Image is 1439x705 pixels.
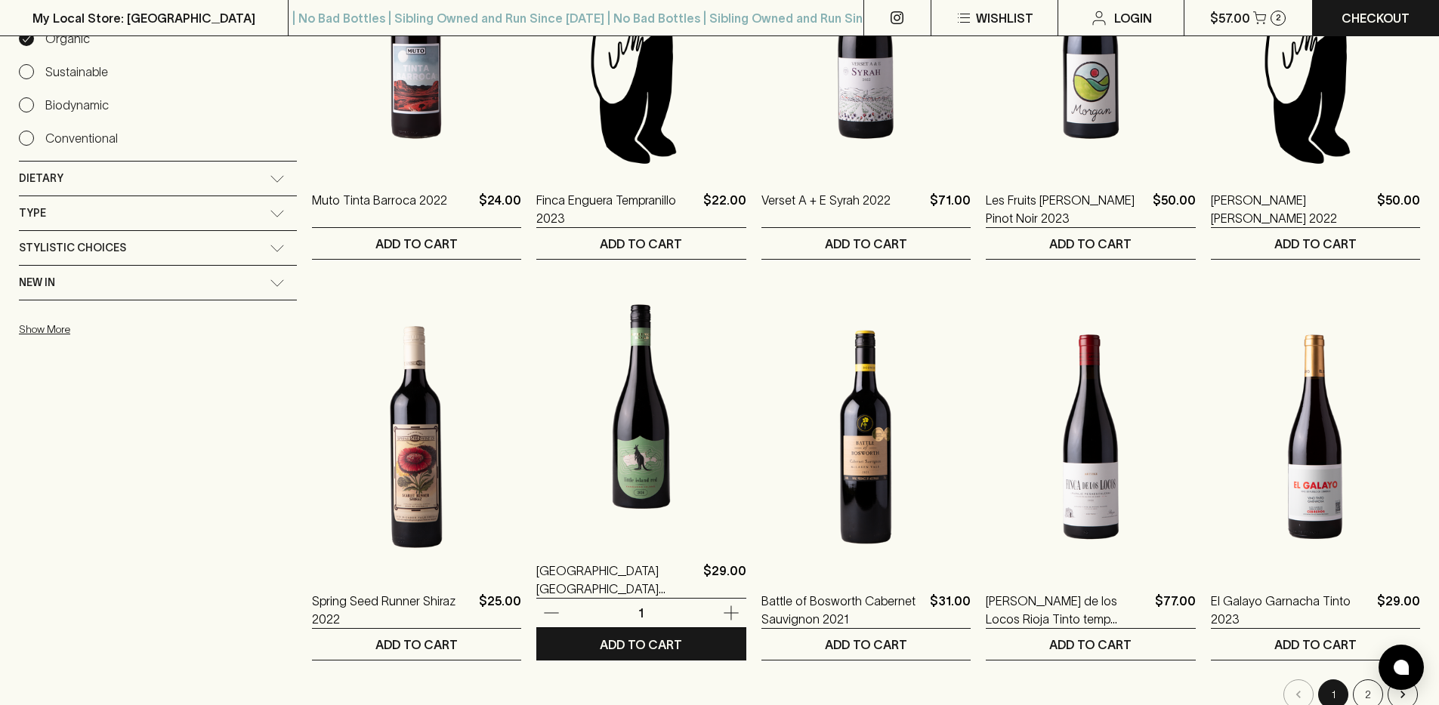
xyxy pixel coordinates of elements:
div: Type [19,196,297,230]
button: ADD TO CART [761,629,971,660]
p: Biodynamic [45,96,109,114]
p: $77.00 [1155,592,1196,628]
p: Conventional [45,129,118,147]
img: El Galayo Garnacha Tinto 2023 [1211,305,1420,569]
p: $24.00 [479,191,521,227]
a: Battle of Bosworth Cabernet Sauvignon 2021 [761,592,924,628]
a: [GEOGRAPHIC_DATA] [GEOGRAPHIC_DATA] [GEOGRAPHIC_DATA] [GEOGRAPHIC_DATA] 2024 [536,562,696,598]
p: 2 [1276,14,1281,22]
a: Les Fruits [PERSON_NAME] Pinot Noir 2023 [986,191,1146,227]
p: Organic [45,29,90,48]
a: Muto Tinta Barroca 2022 [312,191,447,227]
button: ADD TO CART [312,228,521,259]
p: Sustainable [45,63,108,81]
p: ADD TO CART [375,235,458,253]
p: Checkout [1342,9,1410,27]
button: ADD TO CART [1211,228,1420,259]
a: [PERSON_NAME] de los Locos Rioja Tinto temp [PERSON_NAME] 2022 [986,592,1148,628]
a: Spring Seed Runner Shiraz 2022 [312,592,473,628]
p: Login [1114,9,1152,27]
p: ADD TO CART [600,235,682,253]
p: $50.00 [1153,191,1196,227]
a: Verset A + E Syrah 2022 [761,191,891,227]
img: bubble-icon [1394,660,1409,675]
button: ADD TO CART [312,629,521,660]
p: $25.00 [479,592,521,628]
p: Wishlist [976,9,1033,27]
a: El Galayo Garnacha Tinto 2023 [1211,592,1371,628]
span: Dietary [19,169,63,188]
p: My Local Store: [GEOGRAPHIC_DATA] [32,9,255,27]
button: ADD TO CART [986,228,1195,259]
button: ADD TO CART [1211,629,1420,660]
button: ADD TO CART [761,228,971,259]
p: ADD TO CART [1274,235,1357,253]
div: New In [19,266,297,300]
p: 1 [623,605,659,621]
a: Finca Enguera Tempranillo 2023 [536,191,696,227]
p: ADD TO CART [1049,636,1132,654]
p: $29.00 [703,562,746,598]
p: $71.00 [930,191,971,227]
button: ADD TO CART [986,629,1195,660]
img: Battle of Bosworth Cabernet Sauvignon 2021 [761,305,971,569]
p: ADD TO CART [1049,235,1132,253]
button: Show More [19,314,217,345]
img: Springs Road Kangaroo Island Little Island Red Shiraz 2024 [536,275,746,539]
p: $57.00 [1210,9,1250,27]
p: ADD TO CART [1274,636,1357,654]
div: Dietary [19,162,297,195]
button: ADD TO CART [536,228,746,259]
p: $22.00 [703,191,746,227]
p: $29.00 [1377,592,1420,628]
p: $31.00 [930,592,971,628]
p: ADD TO CART [825,235,907,253]
span: New In [19,273,55,292]
p: $50.00 [1377,191,1420,227]
a: [PERSON_NAME] [PERSON_NAME] 2022 [1211,191,1371,227]
img: Artuke Finca de los Locos Rioja Tinto temp Graciano 2022 [986,305,1195,569]
span: Stylistic Choices [19,239,126,257]
img: Spring Seed Runner Shiraz 2022 [312,305,521,569]
p: ADD TO CART [600,636,682,654]
div: Stylistic Choices [19,231,297,265]
p: ADD TO CART [825,636,907,654]
p: ADD TO CART [375,636,458,654]
span: Type [19,204,46,223]
button: ADD TO CART [536,629,746,660]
